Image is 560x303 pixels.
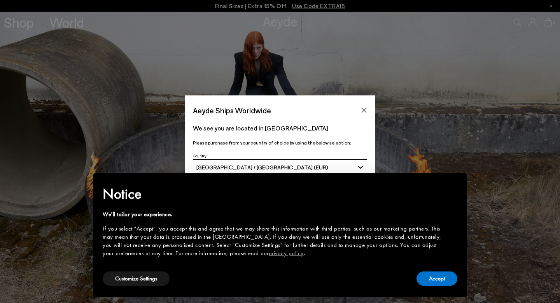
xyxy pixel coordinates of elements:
button: Customize Settings [103,271,170,286]
span: Aeyde Ships Worldwide [193,104,271,117]
h2: Notice [103,184,445,204]
span: Country [193,153,206,158]
div: If you select "Accept", you accept this and agree that we may share this information with third p... [103,225,445,257]
div: We'll tailor your experience. [103,210,445,218]
button: Close this notice [445,176,464,194]
span: [GEOGRAPHIC_DATA] / [GEOGRAPHIC_DATA] (EUR) [196,164,328,171]
button: Close [358,104,370,116]
span: × [452,179,457,191]
p: Please purchase from your country of choice by using the below selection: [193,139,367,146]
button: Accept [416,271,457,286]
a: privacy policy [269,249,304,257]
p: We see you are located in [GEOGRAPHIC_DATA] [193,123,367,133]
